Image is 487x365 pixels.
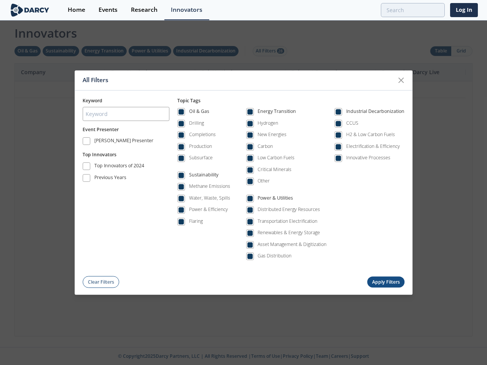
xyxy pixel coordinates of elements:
img: logo-wide.svg [9,3,51,17]
div: Power & Efficiency [189,206,228,213]
div: Subsurface [189,155,213,162]
span: Keyword [83,97,102,104]
div: Power & Utilities [258,195,293,204]
input: Advanced Search [381,3,445,17]
button: Event Presenter [83,126,119,133]
div: Asset Management & Digitization [258,241,326,248]
div: All Filters [83,73,394,87]
div: Research [131,7,158,13]
div: Previous Years [94,174,126,183]
div: Critical Minerals [258,166,291,173]
div: Completions [189,132,216,138]
div: Renewables & Energy Storage [258,230,320,236]
div: [PERSON_NAME] Presenter [94,137,153,146]
div: Innovators [171,7,202,13]
div: New Energies [258,132,286,138]
button: Top Innovators [83,151,116,158]
div: Oil & Gas [189,108,209,117]
div: Top Innovators of 2024 [94,162,144,171]
div: Distributed Energy Resources [258,206,320,213]
div: Low Carbon Fuels [258,155,294,162]
div: Production [189,143,212,150]
div: Flaring [189,218,203,225]
div: Industrial Decarbonization [346,108,404,117]
div: Innovative Processes [346,155,390,162]
div: Methane Emissions [189,183,230,190]
div: Home [68,7,85,13]
div: Electrification & Efficiency [346,143,400,150]
div: Drilling [189,120,204,127]
div: Energy Transition [258,108,296,117]
a: Log In [450,3,478,17]
div: CCUS [346,120,358,127]
div: Carbon [258,143,273,150]
div: Transportation Electrification [258,218,317,225]
div: H2 & Low Carbon Fuels [346,132,395,138]
div: Water, Waste, Spills [189,195,230,202]
span: Topic Tags [177,97,201,104]
input: Keyword [83,107,169,121]
div: Gas Distribution [258,253,291,260]
div: Hydrogen [258,120,278,127]
button: Apply Filters [367,277,404,288]
div: Events [99,7,118,13]
div: Other [258,178,270,185]
div: Sustainability [189,171,218,181]
button: Clear Filters [83,276,119,288]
